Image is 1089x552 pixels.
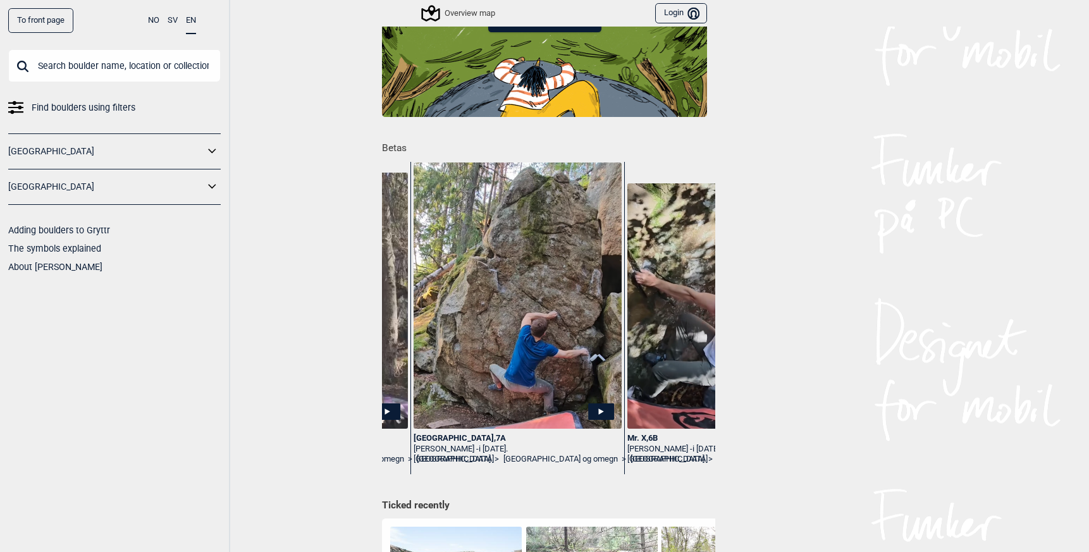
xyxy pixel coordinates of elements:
[382,499,707,513] h1: Ticked recently
[8,8,73,33] a: To front page
[8,142,204,161] a: [GEOGRAPHIC_DATA]
[655,3,707,24] button: Login
[479,444,508,453] span: i [DATE].
[503,454,618,465] a: [GEOGRAPHIC_DATA] og omegn
[8,49,221,82] input: Search boulder name, location or collection
[708,454,713,465] span: >
[8,178,204,196] a: [GEOGRAPHIC_DATA]
[168,8,178,33] button: SV
[408,454,412,465] span: >
[414,444,622,455] div: [PERSON_NAME] -
[692,444,722,453] span: i [DATE].
[627,454,704,465] a: [GEOGRAPHIC_DATA]
[32,99,135,117] span: Find boulders using filters
[627,433,835,444] div: Mr. X , 6B
[627,444,835,455] div: [PERSON_NAME] -
[186,8,196,34] button: EN
[148,8,159,33] button: NO
[622,454,626,465] span: >
[627,183,835,429] img: Knut pa Mr X
[414,163,622,429] img: Knut pa Islas Canarias
[423,6,495,21] div: Overview map
[8,243,101,254] a: The symbols explained
[8,262,102,272] a: About [PERSON_NAME]
[8,99,221,117] a: Find boulders using filters
[495,454,499,465] span: >
[414,433,622,444] div: [GEOGRAPHIC_DATA] , 7A
[414,454,491,465] a: [GEOGRAPHIC_DATA]
[382,133,715,156] h1: Betas
[8,225,110,235] a: Adding boulders to Gryttr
